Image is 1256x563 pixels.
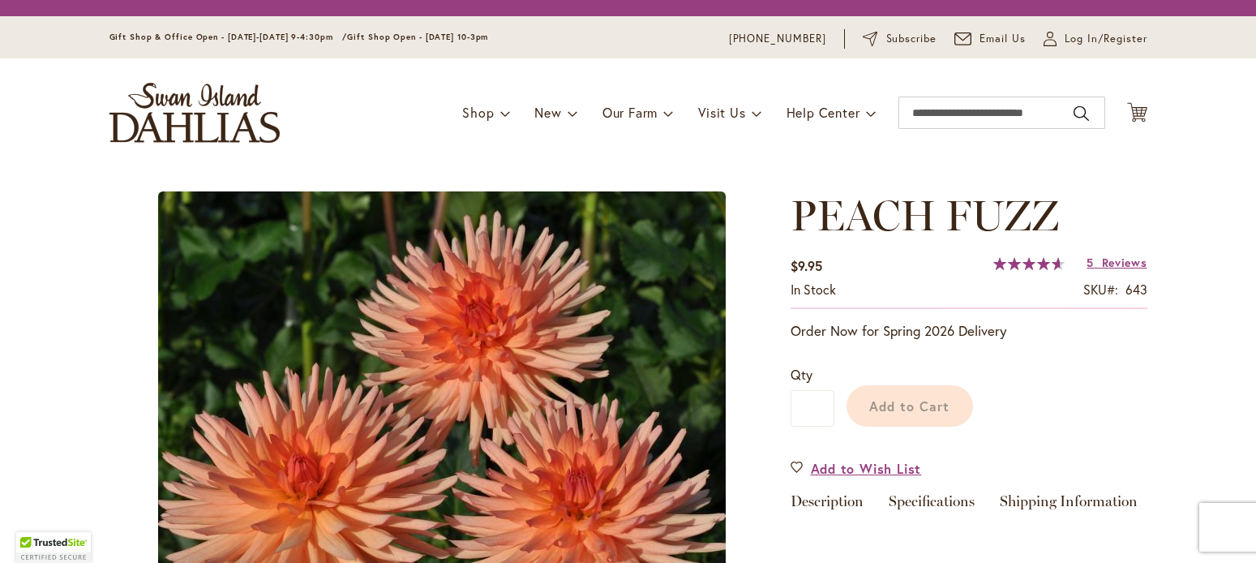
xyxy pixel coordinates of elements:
[1065,31,1147,47] span: Log In/Register
[602,104,658,121] span: Our Farm
[980,31,1026,47] span: Email Us
[1083,281,1118,298] strong: SKU
[791,494,864,518] a: Description
[791,281,836,298] span: In stock
[791,190,1059,241] span: PEACH FUZZ
[1000,494,1138,518] a: Shipping Information
[1125,281,1147,299] div: 643
[1074,101,1088,127] button: Search
[347,32,488,42] span: Gift Shop Open - [DATE] 10-3pm
[791,494,1147,518] div: Detailed Product Info
[791,366,812,383] span: Qty
[109,83,280,143] a: store logo
[698,104,745,121] span: Visit Us
[1087,255,1147,270] a: 5 Reviews
[462,104,494,121] span: Shop
[534,104,561,121] span: New
[109,32,348,42] span: Gift Shop & Office Open - [DATE]-[DATE] 9-4:30pm /
[791,459,922,478] a: Add to Wish List
[954,31,1026,47] a: Email Us
[1102,255,1147,270] span: Reviews
[729,31,827,47] a: [PHONE_NUMBER]
[886,31,937,47] span: Subscribe
[16,532,91,563] div: TrustedSite Certified
[791,321,1147,341] p: Order Now for Spring 2026 Delivery
[889,494,975,518] a: Specifications
[863,31,937,47] a: Subscribe
[791,281,836,299] div: Availability
[1087,255,1094,270] span: 5
[811,459,922,478] span: Add to Wish List
[791,257,822,274] span: $9.95
[993,257,1065,270] div: 93%
[787,104,860,121] span: Help Center
[1044,31,1147,47] a: Log In/Register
